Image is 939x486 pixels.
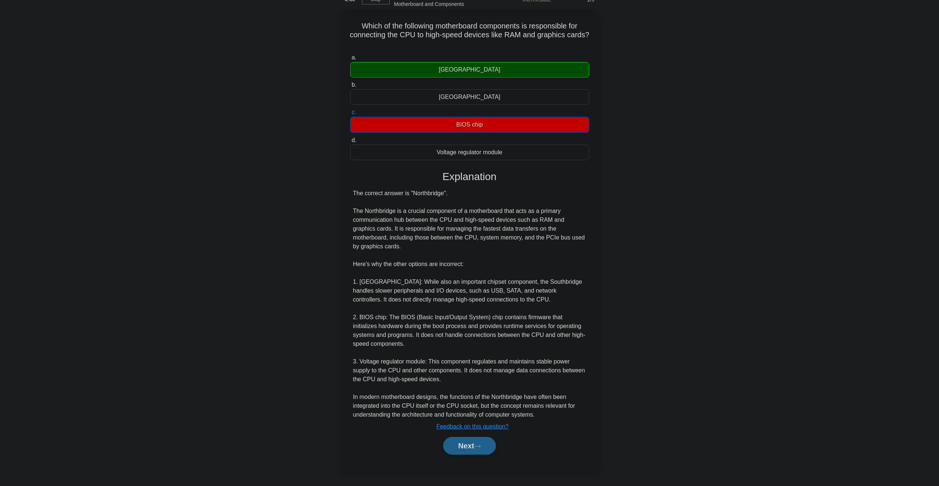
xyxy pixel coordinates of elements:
[443,437,496,455] button: Next
[352,109,356,115] span: c.
[350,145,589,160] div: Voltage regulator module
[350,89,589,105] div: [GEOGRAPHIC_DATA]
[355,170,585,183] h3: Explanation
[352,137,356,143] span: d.
[350,62,589,77] div: [GEOGRAPHIC_DATA]
[353,189,586,419] div: The correct answer is "Northbridge". The Northbridge is a crucial component of a motherboard that...
[352,82,356,88] span: b.
[349,21,590,49] h5: Which of the following motherboard components is responsible for connecting the CPU to high-speed...
[436,423,509,430] a: Feedback on this question?
[352,54,356,61] span: a.
[350,117,589,133] div: BIOS chip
